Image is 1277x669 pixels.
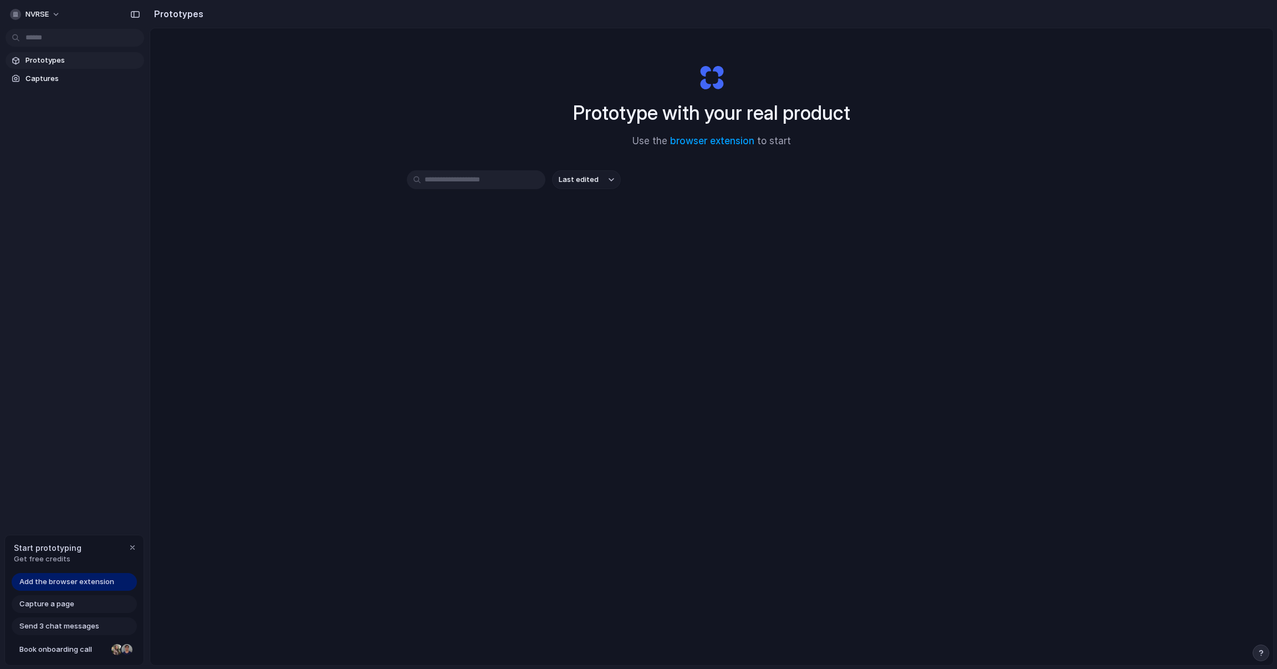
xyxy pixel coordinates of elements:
[25,73,140,84] span: Captures
[670,135,754,146] a: browser extension
[6,70,144,87] a: Captures
[25,55,140,66] span: Prototypes
[6,52,144,69] a: Prototypes
[573,98,850,128] h1: Prototype with your real product
[120,643,134,656] div: Christian Iacullo
[25,9,49,20] span: NVRSE
[19,599,74,610] span: Capture a page
[12,573,137,591] a: Add the browser extension
[19,644,107,655] span: Book onboarding call
[12,641,137,658] a: Book onboarding call
[19,576,114,587] span: Add the browser extension
[19,621,99,632] span: Send 3 chat messages
[14,542,81,554] span: Start prototyping
[559,174,599,185] span: Last edited
[150,7,203,21] h2: Prototypes
[632,134,791,149] span: Use the to start
[14,554,81,565] span: Get free credits
[552,170,621,189] button: Last edited
[6,6,66,23] button: NVRSE
[110,643,124,656] div: Nicole Kubica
